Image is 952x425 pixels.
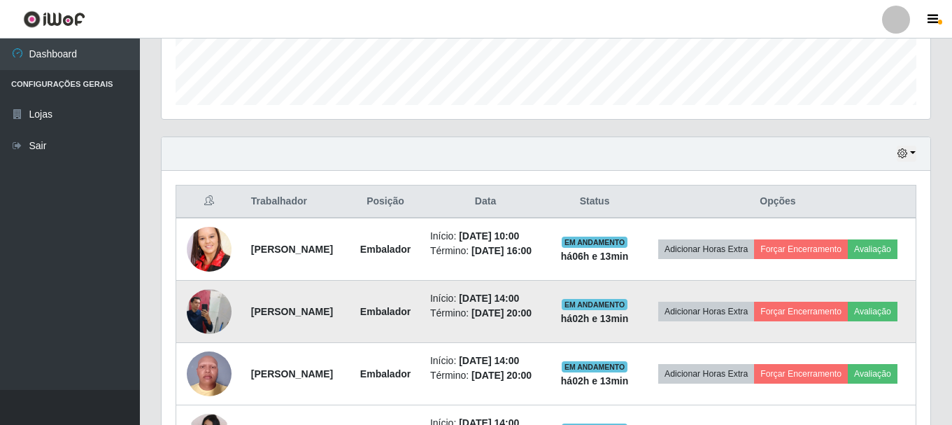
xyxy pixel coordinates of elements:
li: Início: [430,291,541,306]
img: 1756658111614.jpeg [187,216,232,283]
strong: [PERSON_NAME] [251,306,333,317]
li: Término: [430,368,541,383]
time: [DATE] 14:00 [459,355,519,366]
span: EM ANDAMENTO [562,361,628,372]
time: [DATE] 20:00 [471,307,532,319]
strong: há 02 h e 13 min [561,313,629,324]
button: Forçar Encerramento [754,364,848,384]
span: EM ANDAMENTO [562,237,628,248]
img: 1756478847073.jpeg [187,344,232,403]
strong: Embalador [360,244,411,255]
strong: há 06 h e 13 min [561,251,629,262]
th: Opções [640,186,916,218]
li: Início: [430,354,541,368]
time: [DATE] 10:00 [459,230,519,242]
th: Status [549,186,640,218]
button: Avaliação [848,239,897,259]
th: Data [422,186,549,218]
li: Término: [430,306,541,321]
button: Adicionar Horas Extra [658,302,754,321]
th: Posição [349,186,422,218]
strong: [PERSON_NAME] [251,368,333,379]
button: Adicionar Horas Extra [658,239,754,259]
th: Trabalhador [243,186,349,218]
time: [DATE] 14:00 [459,293,519,304]
li: Início: [430,229,541,244]
li: Término: [430,244,541,258]
button: Adicionar Horas Extra [658,364,754,384]
button: Avaliação [848,302,897,321]
time: [DATE] 20:00 [471,370,532,381]
button: Forçar Encerramento [754,302,848,321]
strong: Embalador [360,306,411,317]
span: EM ANDAMENTO [562,299,628,310]
button: Forçar Encerramento [754,239,848,259]
img: 1756340937257.jpeg [187,281,232,341]
time: [DATE] 16:00 [471,245,532,256]
strong: Embalador [360,368,411,379]
img: CoreUI Logo [23,11,85,28]
strong: [PERSON_NAME] [251,244,333,255]
button: Avaliação [848,364,897,384]
strong: há 02 h e 13 min [561,375,629,386]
